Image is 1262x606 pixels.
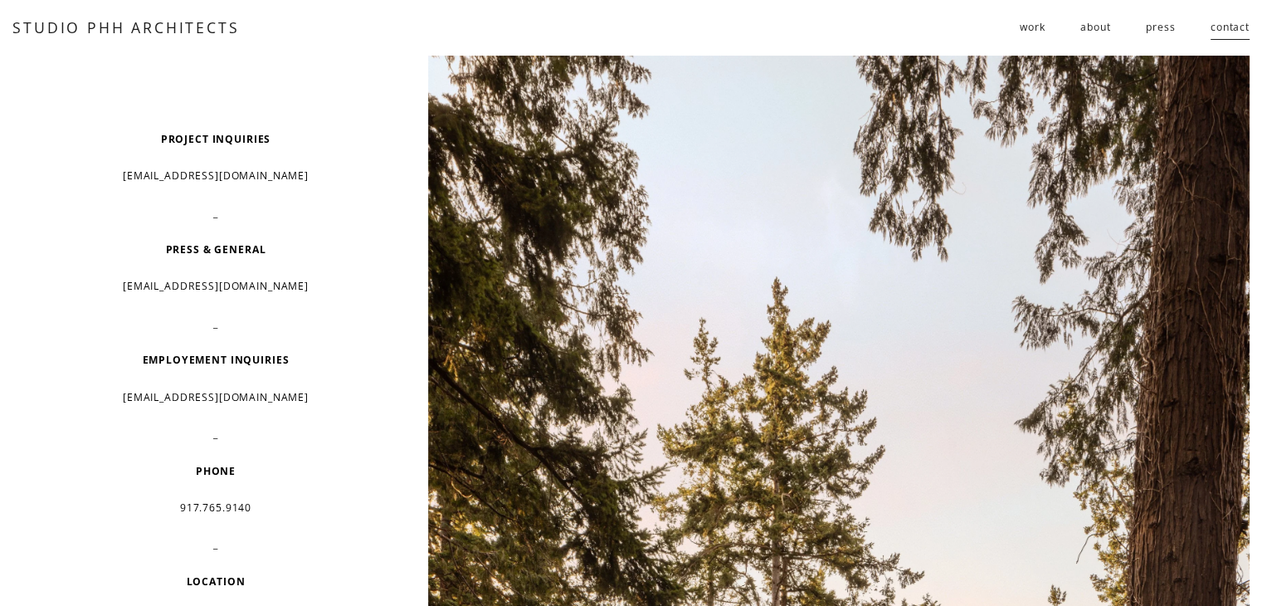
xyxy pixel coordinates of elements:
a: STUDIO PHH ARCHITECTS [12,17,239,37]
strong: EMPLOYEMENT INQUIRIES [143,353,290,367]
a: contact [1211,14,1250,42]
p: [EMAIL_ADDRESS][DOMAIN_NAME] [65,164,367,188]
p: [EMAIL_ADDRESS][DOMAIN_NAME] [65,385,367,410]
p: _ [65,311,367,336]
p: _ [65,201,367,226]
a: folder dropdown [1020,14,1045,42]
strong: PRESS & GENERAL [166,242,266,257]
a: about [1080,14,1110,42]
p: _ [65,532,367,557]
p: [EMAIL_ADDRESS][DOMAIN_NAME] [65,274,367,299]
strong: PROJECT INQUIRIES [161,132,271,146]
span: work [1020,15,1045,40]
strong: LOCATION [187,574,246,589]
p: 917.765.9140 [65,496,367,520]
a: press [1146,14,1175,42]
p: _ [65,422,367,447]
strong: PHONE [196,464,236,478]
